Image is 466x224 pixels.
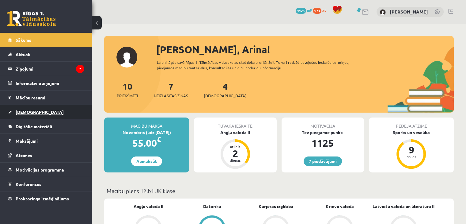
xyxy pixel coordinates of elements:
a: Sākums [8,33,84,47]
a: Maksājumi [8,134,84,148]
a: Angļu valoda II Atlicis 2 dienas [194,129,276,170]
a: Mācību resursi [8,91,84,105]
a: Apmaksāt [131,156,162,166]
div: balles [402,155,420,158]
span: 1125 [296,8,306,14]
div: 9 [402,145,420,155]
div: Atlicis [226,145,244,149]
a: Informatīvie ziņojumi [8,76,84,90]
div: Sports un veselība [369,129,454,136]
a: Atzīmes [8,148,84,162]
a: [PERSON_NAME] [390,9,428,15]
a: Digitālie materiāli [8,119,84,133]
div: Mācību maksa [104,118,189,129]
a: Rīgas 1. Tālmācības vidusskola [7,11,56,26]
legend: Informatīvie ziņojumi [16,76,84,90]
a: Latviešu valoda un literatūra II [373,203,434,210]
div: Novembris (līdz [DATE]) [104,129,189,136]
div: 1125 [282,136,364,150]
p: Mācību plāns 12.b1 JK klase [107,187,451,195]
a: 7Neizlasītās ziņas [154,81,188,99]
span: [DEMOGRAPHIC_DATA] [16,109,64,115]
div: dienas [226,158,244,162]
img: Arina Guseva [380,9,386,15]
div: Tev pieejamie punkti [282,129,364,136]
a: Ziņojumi7 [8,62,84,76]
span: Proktoringa izmēģinājums [16,196,69,201]
i: 7 [76,65,84,73]
span: Sākums [16,37,31,43]
a: Motivācijas programma [8,163,84,177]
span: xp [322,8,326,13]
span: Digitālie materiāli [16,124,52,129]
div: [PERSON_NAME], Arina! [156,42,454,57]
span: Priekšmeti [117,93,138,99]
a: Datorika [203,203,221,210]
span: mP [307,8,312,13]
a: Konferences [8,177,84,191]
a: 10Priekšmeti [117,81,138,99]
a: 973 xp [313,8,329,13]
a: Sports un veselība 9 balles [369,129,454,170]
div: 55.00 [104,136,189,150]
span: Motivācijas programma [16,167,64,172]
div: Pēdējā atzīme [369,118,454,129]
a: 7 piedāvājumi [304,156,342,166]
span: Atzīmes [16,153,32,158]
a: Karjeras izglītība [259,203,293,210]
a: Aktuāli [8,47,84,61]
div: Angļu valoda II [194,129,276,136]
span: Aktuāli [16,52,30,57]
span: Neizlasītās ziņas [154,93,188,99]
legend: Maksājumi [16,134,84,148]
legend: Ziņojumi [16,62,84,76]
a: Proktoringa izmēģinājums [8,191,84,206]
div: Laipni lūgts savā Rīgas 1. Tālmācības vidusskolas skolnieka profilā. Šeit Tu vari redzēt tuvojošo... [157,60,367,71]
a: Angļu valoda II [134,203,163,210]
a: Krievu valoda [326,203,354,210]
div: 2 [226,149,244,158]
a: [DEMOGRAPHIC_DATA] [8,105,84,119]
span: Konferences [16,181,41,187]
span: € [157,135,161,144]
span: Mācību resursi [16,95,45,100]
div: Tuvākā ieskaite [194,118,276,129]
span: [DEMOGRAPHIC_DATA] [204,93,246,99]
div: Motivācija [282,118,364,129]
a: 1125 mP [296,8,312,13]
span: 973 [313,8,321,14]
a: 4[DEMOGRAPHIC_DATA] [204,81,246,99]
